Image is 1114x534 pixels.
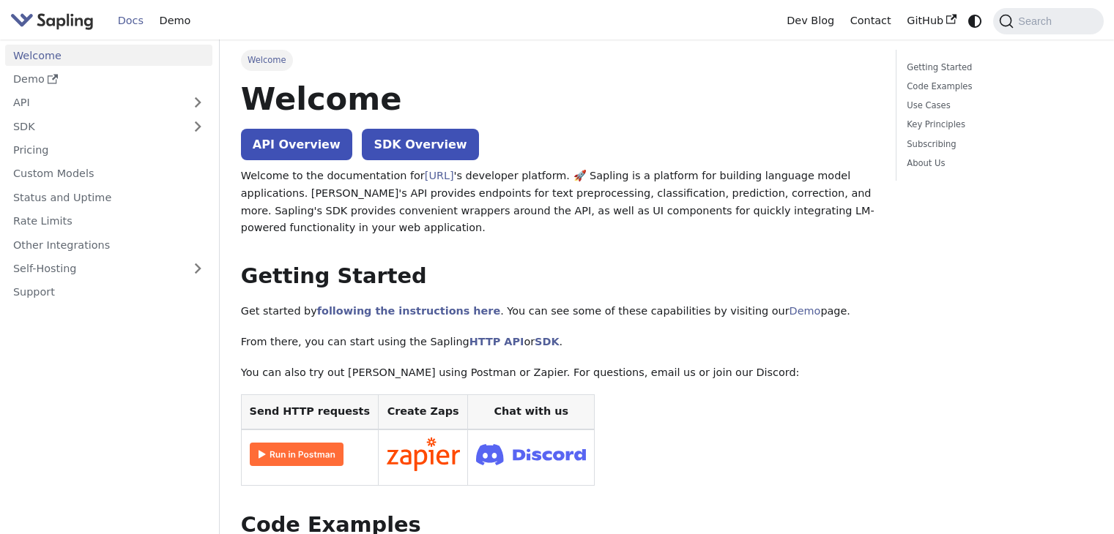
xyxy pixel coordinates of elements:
button: Expand sidebar category 'API' [183,92,212,113]
a: SDK [535,336,559,347]
a: Other Integrations [5,234,212,255]
a: Status and Uptime [5,187,212,208]
a: Subscribing [907,138,1088,151]
a: Custom Models [5,163,212,184]
a: HTTP API [469,336,524,347]
img: Connect in Zapier [387,437,460,471]
p: You can also try out [PERSON_NAME] using Postman or Zapier. For questions, email us or join our D... [241,364,875,382]
a: API [5,92,183,113]
a: Pricing [5,140,212,161]
a: Demo [152,10,198,32]
a: API Overview [241,129,352,160]
button: Search (Command+K) [993,8,1103,34]
a: following the instructions here [317,305,500,317]
a: About Us [907,157,1088,170]
a: [URL] [425,170,454,181]
img: Sapling.ai [10,10,94,31]
a: Key Principles [907,118,1088,132]
h2: Getting Started [241,263,875,290]
a: Code Examples [907,80,1088,94]
a: Use Cases [907,99,1088,113]
img: Join Discord [476,440,586,470]
nav: Breadcrumbs [241,50,875,70]
a: Support [5,282,212,303]
p: From there, you can start using the Sapling or . [241,334,875,351]
img: Run in Postman [250,443,344,466]
a: SDK Overview [362,129,478,160]
th: Create Zaps [378,395,468,429]
a: Welcome [5,45,212,66]
h1: Welcome [241,79,875,119]
a: Demo [790,305,821,317]
p: Get started by . You can see some of these capabilities by visiting our page. [241,303,875,320]
a: Demo [5,69,212,90]
a: Rate Limits [5,211,212,232]
th: Chat with us [468,395,595,429]
span: Search [1014,15,1061,27]
a: Getting Started [907,61,1088,75]
a: SDK [5,116,183,137]
button: Expand sidebar category 'SDK' [183,116,212,137]
a: Dev Blog [779,10,842,32]
span: Welcome [241,50,293,70]
button: Switch between dark and light mode (currently system mode) [965,10,986,31]
a: Sapling.aiSapling.ai [10,10,99,31]
p: Welcome to the documentation for 's developer platform. 🚀 Sapling is a platform for building lang... [241,168,875,237]
th: Send HTTP requests [241,395,378,429]
a: Docs [110,10,152,32]
a: GitHub [899,10,964,32]
a: Contact [842,10,899,32]
a: Self-Hosting [5,258,212,279]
